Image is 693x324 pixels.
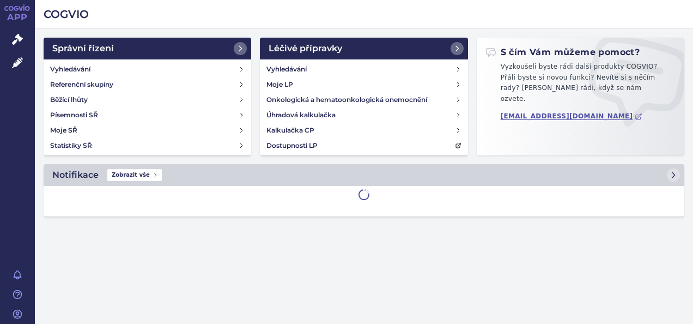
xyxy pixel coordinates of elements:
[52,42,114,55] h2: Správní řízení
[44,38,251,59] a: Správní řízení
[485,46,640,58] h2: S čím Vám můžeme pomoct?
[262,123,465,138] a: Kalkulačka CP
[50,110,98,121] h4: Písemnosti SŘ
[266,125,314,136] h4: Kalkulačka CP
[266,140,318,151] h4: Dostupnosti LP
[50,79,113,90] h4: Referenční skupiny
[46,138,249,153] a: Statistiky SŘ
[46,62,249,77] a: Vyhledávání
[50,64,90,75] h4: Vyhledávání
[485,62,676,109] p: Vyzkoušeli byste rádi další produkty COGVIO? Přáli byste si novou funkci? Nevíte si s něčím rady?...
[46,107,249,123] a: Písemnosti SŘ
[262,77,465,92] a: Moje LP
[501,112,643,121] a: [EMAIL_ADDRESS][DOMAIN_NAME]
[50,125,77,136] h4: Moje SŘ
[46,77,249,92] a: Referenční skupiny
[266,64,307,75] h4: Vyhledávání
[50,94,88,105] h4: Běžící lhůty
[269,42,342,55] h2: Léčivé přípravky
[262,92,465,107] a: Onkologická a hematoonkologická onemocnění
[52,169,99,182] h2: Notifikace
[266,94,427,105] h4: Onkologická a hematoonkologická onemocnění
[46,92,249,107] a: Běžící lhůty
[50,140,92,151] h4: Statistiky SŘ
[262,62,465,77] a: Vyhledávání
[44,7,684,22] h2: COGVIO
[266,79,293,90] h4: Moje LP
[44,164,684,186] a: NotifikaceZobrazit vše
[266,110,336,121] h4: Úhradová kalkulačka
[46,123,249,138] a: Moje SŘ
[262,138,465,153] a: Dostupnosti LP
[107,169,162,181] span: Zobrazit vše
[260,38,467,59] a: Léčivé přípravky
[262,107,465,123] a: Úhradová kalkulačka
